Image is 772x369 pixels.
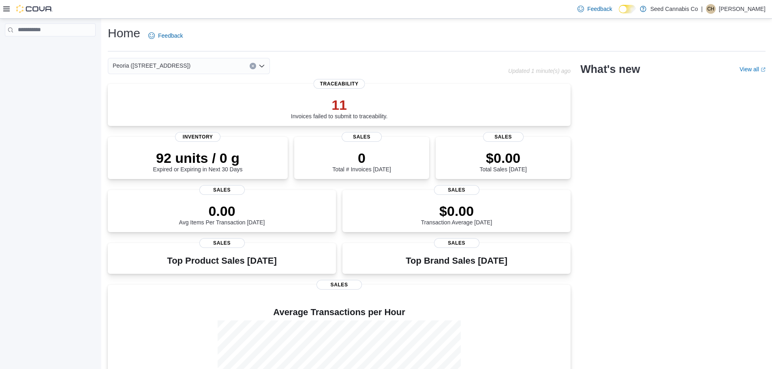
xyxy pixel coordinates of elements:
div: Total # Invoices [DATE] [332,150,391,173]
input: Dark Mode [619,5,636,13]
p: Seed Cannabis Co [650,4,698,14]
span: Inventory [175,132,220,142]
h4: Average Transactions per Hour [114,307,564,317]
p: 0.00 [179,203,265,219]
a: Feedback [574,1,615,17]
span: Sales [199,185,245,195]
a: View allExternal link [740,66,766,73]
span: Sales [434,185,479,195]
p: $0.00 [479,150,526,166]
span: CH [707,4,714,14]
p: $0.00 [421,203,492,219]
div: Invoices failed to submit to traceability. [291,97,388,119]
span: Dark Mode [619,13,619,14]
span: Peoria ([STREET_ADDRESS]) [113,61,190,70]
p: Updated 1 minute(s) ago [508,68,571,74]
span: Sales [342,132,382,142]
span: Sales [199,238,245,248]
span: Feedback [158,32,183,40]
div: Transaction Average [DATE] [421,203,492,226]
a: Feedback [145,28,186,44]
span: Sales [483,132,524,142]
div: Avg Items Per Transaction [DATE] [179,203,265,226]
h3: Top Brand Sales [DATE] [406,256,507,266]
p: | [701,4,703,14]
div: Total Sales [DATE] [479,150,526,173]
span: Traceability [314,79,365,89]
button: Clear input [250,63,256,69]
p: [PERSON_NAME] [719,4,766,14]
div: Expired or Expiring in Next 30 Days [153,150,243,173]
p: 92 units / 0 g [153,150,243,166]
svg: External link [761,67,766,72]
h3: Top Product Sales [DATE] [167,256,276,266]
h2: What's new [580,63,640,76]
div: Courtney Huggins [706,4,716,14]
p: 11 [291,97,388,113]
span: Feedback [587,5,612,13]
button: Open list of options [259,63,265,69]
nav: Complex example [5,38,96,58]
img: Cova [16,5,53,13]
p: 0 [332,150,391,166]
span: Sales [434,238,479,248]
span: Sales [316,280,362,290]
h1: Home [108,25,140,41]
